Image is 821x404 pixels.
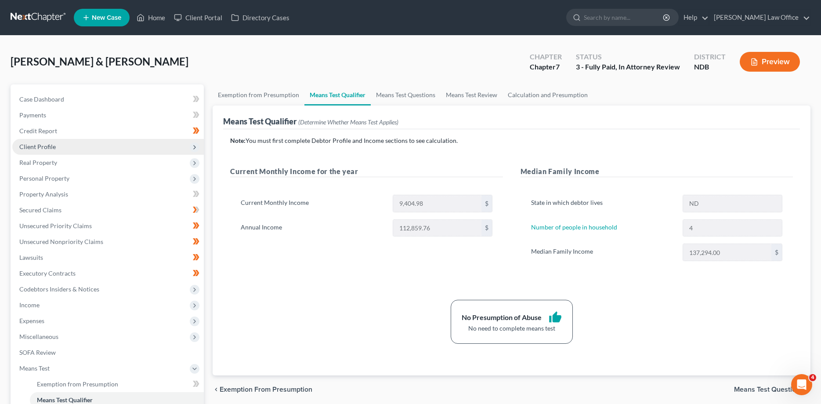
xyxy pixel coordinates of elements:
[694,62,726,72] div: NDB
[37,396,93,404] span: Means Test Qualifier
[462,324,562,333] div: No need to complete means test
[230,136,793,145] p: You must first complete Debtor Profile and Income sections to see calculation.
[584,9,664,25] input: Search by name...
[220,386,312,393] span: Exemption from Presumption
[734,386,803,393] span: Means Test Questions
[230,166,503,177] h5: Current Monthly Income for the year
[393,220,481,237] input: 0.00
[734,386,810,393] button: Means Test Questions chevron_right
[441,84,503,106] a: Means Test Review
[19,269,76,277] span: Executory Contracts
[230,137,246,144] strong: Note:
[213,386,220,393] i: chevron_left
[19,285,99,293] span: Codebtors Insiders & Notices
[771,244,782,261] div: $
[132,10,170,25] a: Home
[19,175,69,182] span: Personal Property
[709,10,810,25] a: [PERSON_NAME] Law Office
[19,206,61,214] span: Secured Claims
[12,266,204,281] a: Executory Contracts
[481,220,492,237] div: $
[371,84,441,106] a: Means Test Questions
[298,118,398,126] span: (Determine Whether Means Test Applies)
[549,311,562,324] i: thumb_up
[503,84,593,106] a: Calculation and Presumption
[304,84,371,106] a: Means Test Qualifier
[12,202,204,218] a: Secured Claims
[19,317,44,324] span: Expenses
[531,223,617,231] a: Number of people in household
[679,10,709,25] a: Help
[809,374,816,381] span: 4
[462,313,542,323] div: No Presumption of Abuse
[19,222,92,229] span: Unsecured Priority Claims
[530,62,562,72] div: Chapter
[12,345,204,360] a: SOFA Review
[227,10,294,25] a: Directory Cases
[19,364,50,372] span: Means Test
[19,254,43,261] span: Lawsuits
[223,116,398,127] div: Means Test Qualifier
[556,62,560,71] span: 7
[527,244,679,261] label: Median Family Income
[37,380,118,388] span: Exemption from Presumption
[11,55,188,68] span: [PERSON_NAME] & [PERSON_NAME]
[19,111,46,119] span: Payments
[683,244,771,261] input: 0.00
[12,234,204,250] a: Unsecured Nonpriority Claims
[170,10,227,25] a: Client Portal
[19,333,58,340] span: Miscellaneous
[576,62,680,72] div: 3 - Fully Paid, In Attorney Review
[19,127,57,135] span: Credit Report
[12,186,204,202] a: Property Analysis
[694,52,726,62] div: District
[213,84,304,106] a: Exemption from Presumption
[521,166,793,177] h5: Median Family Income
[740,52,800,72] button: Preview
[92,15,121,21] span: New Case
[19,190,68,198] span: Property Analysis
[527,195,679,212] label: State in which debtor lives
[12,250,204,266] a: Lawsuits
[791,374,812,395] iframe: Intercom live chat
[19,349,56,356] span: SOFA Review
[576,52,680,62] div: Status
[30,376,204,392] a: Exemption from Presumption
[236,195,388,212] label: Current Monthly Income
[12,218,204,234] a: Unsecured Priority Claims
[12,123,204,139] a: Credit Report
[12,107,204,123] a: Payments
[12,91,204,107] a: Case Dashboard
[393,195,481,212] input: 0.00
[530,52,562,62] div: Chapter
[683,220,782,237] input: --
[236,219,388,237] label: Annual Income
[19,159,57,166] span: Real Property
[19,301,40,309] span: Income
[481,195,492,212] div: $
[683,195,782,212] input: State
[19,143,56,150] span: Client Profile
[213,386,312,393] button: chevron_left Exemption from Presumption
[19,238,103,245] span: Unsecured Nonpriority Claims
[19,95,64,103] span: Case Dashboard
